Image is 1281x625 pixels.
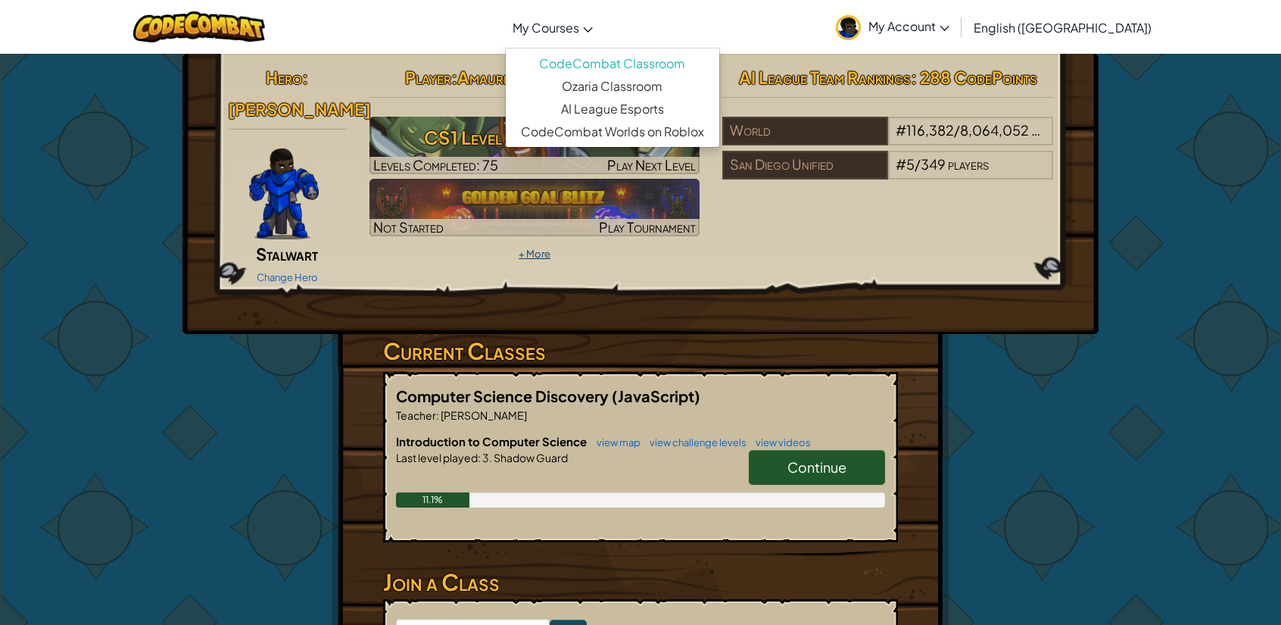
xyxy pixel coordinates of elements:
[868,18,949,34] span: My Account
[513,20,579,36] span: My Courses
[787,458,846,476] span: Continue
[505,7,600,48] a: My Courses
[451,67,457,88] span: :
[396,386,612,405] span: Computer Science Discovery
[960,121,1029,139] span: 8,064,052
[722,117,887,145] div: World
[369,179,700,236] a: Not StartedPlay Tournament
[506,75,719,98] a: Ozaria Classroom
[954,121,960,139] span: /
[436,408,439,422] span: :
[405,67,451,88] span: Player
[974,20,1152,36] span: English ([GEOGRAPHIC_DATA])
[396,492,469,508] div: 11.1%
[519,248,550,260] a: + More
[266,67,302,88] span: Hero
[722,131,1053,148] a: World#116,382/8,064,052players
[599,218,696,236] span: Play Tournament
[373,156,498,173] span: Levels Completed: 75
[612,386,700,405] span: (JavaScript)
[915,155,921,173] span: /
[642,436,746,448] a: view challenge levels
[256,243,318,264] span: Stalwart
[396,408,436,422] span: Teacher
[492,451,568,464] span: Shadow Guard
[396,451,478,464] span: Last level played
[478,451,481,464] span: :
[1031,121,1072,139] span: players
[369,120,700,155] h3: CS1 Level 3: Shadow Guard
[302,67,308,88] span: :
[369,179,700,236] img: Golden Goal
[373,218,444,236] span: Not Started
[896,121,906,139] span: #
[836,15,861,40] img: avatar
[249,148,319,239] img: Gordon-selection-pose.png
[906,155,915,173] span: 5
[506,52,719,75] a: CodeCombat Classroom
[739,67,911,88] span: AI League Team Rankings
[748,436,811,448] a: view videos
[921,155,946,173] span: 349
[589,436,640,448] a: view map
[481,451,492,464] span: 3.
[257,271,318,283] a: Change Hero
[369,117,700,174] img: CS1 Level 3: Shadow Guard
[828,3,957,51] a: My Account
[228,98,371,120] span: [PERSON_NAME]
[506,98,719,120] a: AI League Esports
[906,121,954,139] span: 116,382
[457,67,664,88] span: Amauree [MEDICAL_DATA]
[133,11,266,42] img: CodeCombat logo
[506,120,719,143] a: CodeCombat Worlds on Roblox
[396,434,589,448] span: Introduction to Computer Science
[383,334,898,368] h3: Current Classes
[439,408,527,422] span: [PERSON_NAME]
[722,151,887,180] div: San Diego Unified
[911,67,1037,88] span: : 288 CodePoints
[966,7,1159,48] a: English ([GEOGRAPHIC_DATA])
[383,565,898,599] h3: Join a Class
[607,156,696,173] span: Play Next Level
[896,155,906,173] span: #
[369,117,700,174] a: Play Next Level
[948,155,989,173] span: players
[722,165,1053,183] a: San Diego Unified#5/349players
